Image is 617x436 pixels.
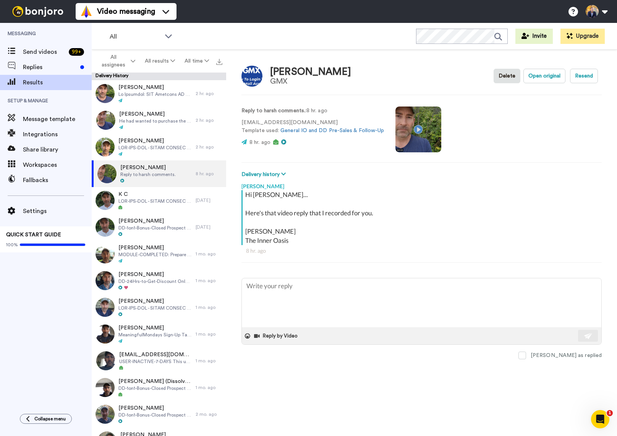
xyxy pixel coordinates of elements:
[120,164,176,171] span: [PERSON_NAME]
[97,164,117,183] img: 18e67820-0fbb-4f6a-ba4a-e652506ec35a-thumb.jpg
[92,107,226,134] a: [PERSON_NAME]He had wanted to purchase the full Dissolve [MEDICAL_DATA] program, but never follow...
[118,252,192,258] span: MODULE-COMPLETED: Prepare to Transform Member completed the "Prepare to Transform" module. That m...
[92,401,226,428] a: [PERSON_NAME]DD-1on1-Bonus-Closed Prospect did not buy during the 24 hours following the webinar....
[23,145,92,154] span: Share library
[23,63,77,72] span: Replies
[119,358,192,365] span: USER-INACTIVE-7-DAYS This user has been inactive on Kajabi for 7 days.
[118,225,192,231] span: DD-1on1-Bonus-Closed Prospect did not buy during the 24 hours following the webinar. They missed ...
[23,47,66,57] span: Send videos
[96,84,115,103] img: 20419d27-8d26-4188-9d35-352203fc856b-thumb.jpg
[92,214,226,241] a: [PERSON_NAME]DD-1on1-Bonus-Closed Prospect did not buy during the 24 hours following the webinar....
[9,6,66,17] img: bj-logo-header-white.svg
[196,90,222,97] div: 2 hr. ago
[118,378,192,385] span: [PERSON_NAME] (Dissolve [MEDICAL_DATA])
[92,73,226,80] div: Delivery History
[118,198,192,204] span: LOR-IPS-DOL - SITAM CONSEC ADIPISCI Elitsedd Eiusmodtem: Incididu Utlabor Etd ma Aliqu Enimad & M...
[270,77,351,86] div: GMX
[249,140,270,145] span: 8 hr. ago
[118,91,192,97] span: Lo Ipsumdol: SIT Ametcons AD elitsed doe tempori utlabo, et dolo mag aliquaen. Adm veni quis nos ...
[118,145,192,151] span: LOR-IPS-DOL - SITAM CONSEC ADIPISCI Elitsedd Eiusmodtem: Incididu Utlabor Etd ma Aliqu Enimad & M...
[196,224,222,230] div: [DATE]
[216,59,222,65] img: export.svg
[515,29,553,44] button: Invite
[523,69,565,83] button: Open original
[80,5,92,18] img: vm-color.svg
[96,378,115,397] img: c7fb0366-999e-4026-8d86-b51ea87324b9-thumb.jpg
[92,321,226,347] a: [PERSON_NAME]MeaningfulMondays Sign-Up Talking Points: ----------------------------- 1) Should've...
[93,50,140,72] button: All assignees
[96,271,115,290] img: 8d1e0e0e-8ea8-4a29-97cf-cb661bfc4a59-thumb.jpg
[570,69,598,83] button: Resend
[196,331,222,337] div: 1 mo. ago
[92,80,226,107] a: [PERSON_NAME]Lo Ipsumdol: SIT Ametcons AD elitsed doe tempori utlabo, et dolo mag aliquaen. Adm v...
[92,160,226,187] a: [PERSON_NAME]Reply to harsh comments.8 hr. ago
[92,294,226,321] a: [PERSON_NAME]LOR-IPS-DOL - SITAM CONSEC ADIPISCI Elitsedd Eiusmodtem: Incididu Utlabor Etd ma Ali...
[118,271,192,278] span: [PERSON_NAME]
[23,207,92,216] span: Settings
[607,410,613,416] span: 1
[92,347,226,374] a: [EMAIL_ADDRESS][DOMAIN_NAME]USER-INACTIVE-7-DAYS This user has been inactive on Kajabi for 7 days...
[196,304,222,310] div: 1 mo. ago
[20,414,72,424] button: Collapse menu
[119,351,192,358] span: [EMAIL_ADDRESS][DOMAIN_NAME]
[196,384,222,391] div: 1 mo. ago
[96,325,115,344] img: 4d4eb638-f2a0-4cb1-b459-c28df8b63738-thumb.jpg
[92,267,226,294] a: [PERSON_NAME]DD-24Hrs-to-Get-Discount Only 24 hours left for them to get their $1500 discount. Ta...
[120,171,176,178] span: Reply to harsh comments.
[96,244,115,263] img: 153aece4-4efe-429b-8de4-b4afe4461366-thumb.jpg
[96,137,115,157] img: cc521625-6e20-46d2-96f2-c0269c2e0fa4-thumb.jpg
[214,55,225,67] button: Export all results that match these filters now.
[119,118,192,124] span: He had wanted to purchase the full Dissolve [MEDICAL_DATA] program, but never followed through.
[196,144,222,150] div: 2 hr. ago
[241,107,384,115] p: : 8 hr. ago
[196,197,222,203] div: [DATE]
[196,251,222,257] div: 1 mo. ago
[23,160,92,170] span: Workspaces
[96,351,115,370] img: f5279d39-8009-4b02-9f3c-32b7bf097c87-thumb.jpg
[118,324,192,332] span: [PERSON_NAME]
[118,191,192,198] span: K C
[118,278,192,284] span: DD-24Hrs-to-Get-Discount Only 24 hours left for them to get their $1500 discount. Talking Points:...
[560,29,605,44] button: Upgrade
[92,187,226,214] a: K CLOR-IPS-DOL - SITAM CONSEC ADIPISCI Elitsedd Eiusmodtem: Incididu Utlabor Etd ma Aliqu Enimad ...
[118,332,192,338] span: MeaningfulMondays Sign-Up Talking Points: ----------------------------- 1) Should've received our...
[110,32,161,41] span: All
[241,108,305,113] strong: Reply to harsh comments.
[196,358,222,364] div: 1 mo. ago
[96,218,115,237] img: 52f0f322-ef55-40fc-906d-41ebec72dd5c-thumb.jpg
[584,333,593,339] img: send-white.svg
[96,111,115,130] img: 3b2fc97c-4c48-4ce2-bbc6-5071991ca3fc-thumb.jpg
[494,69,520,83] button: Delete
[6,242,18,248] span: 100%
[23,176,92,185] span: Fallbacks
[34,416,66,422] span: Collapse menu
[119,110,192,118] span: [PERSON_NAME]
[196,278,222,284] div: 1 mo. ago
[118,84,192,91] span: [PERSON_NAME]
[140,54,180,68] button: All results
[92,374,226,401] a: [PERSON_NAME] (Dissolve [MEDICAL_DATA])DD-1on1-Bonus-Closed Prospect did not buy during the 24 ho...
[118,412,192,418] span: DD-1on1-Bonus-Closed Prospect did not buy during the 24 hours following the webinar. They missed ...
[23,115,92,124] span: Message template
[118,217,192,225] span: [PERSON_NAME]
[98,53,129,69] span: All assignees
[531,352,602,359] div: [PERSON_NAME] as replied
[118,305,192,311] span: LOR-IPS-DOL - SITAM CONSEC ADIPISCI Elitsedd Eiusmodtem: Incididu Utlabor Etd ma Aliqu Enimad & M...
[92,134,226,160] a: [PERSON_NAME]LOR-IPS-DOL - SITAM CONSEC ADIPISCI Elitsedd Eiusmodtem: Incididu Utlabor Etd ma Ali...
[591,410,609,428] iframe: Intercom live chat
[270,66,351,78] div: [PERSON_NAME]
[96,405,115,424] img: fe780e24-f3f2-4a2a-9518-d22a9abbb311-thumb.jpg
[196,171,222,177] div: 8 hr. ago
[6,232,61,237] span: QUICK START GUIDE
[69,48,84,56] div: 99 +
[180,54,214,68] button: All time
[118,244,192,252] span: [PERSON_NAME]
[118,297,192,305] span: [PERSON_NAME]
[23,130,92,139] span: Integrations
[92,241,226,267] a: [PERSON_NAME]MODULE-COMPLETED: Prepare to Transform Member completed the "Prepare to Transform" m...
[96,191,115,210] img: 0468f57a-a1d1-42d1-8e82-d992a6180d4c-thumb.jpg
[241,66,262,87] img: Image of Tom Noname
[196,411,222,417] div: 2 mo. ago
[246,247,597,255] div: 8 hr. ago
